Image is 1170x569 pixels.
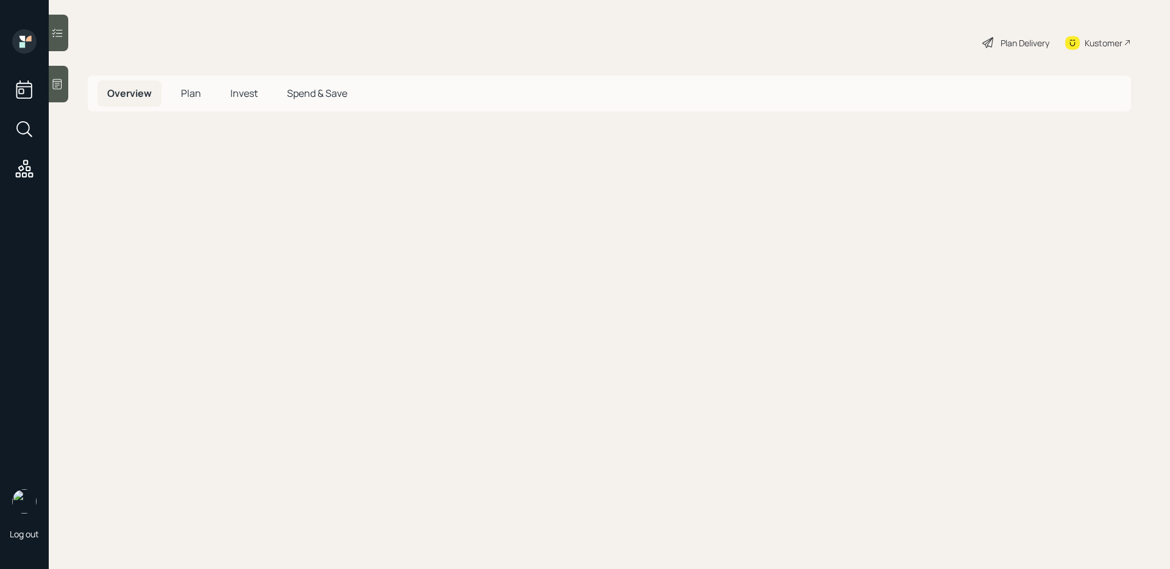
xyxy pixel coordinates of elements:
[230,87,258,100] span: Invest
[1085,37,1122,49] div: Kustomer
[287,87,347,100] span: Spend & Save
[181,87,201,100] span: Plan
[1001,37,1049,49] div: Plan Delivery
[12,489,37,514] img: sami-boghos-headshot.png
[107,87,152,100] span: Overview
[10,528,39,540] div: Log out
